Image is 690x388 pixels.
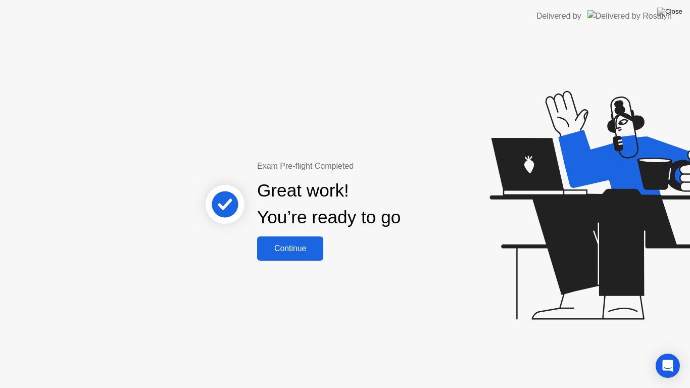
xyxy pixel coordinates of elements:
[260,244,320,253] div: Continue
[257,160,466,172] div: Exam Pre-flight Completed
[587,10,672,22] img: Delivered by Rosalyn
[257,177,401,231] div: Great work! You’re ready to go
[657,8,682,16] img: Close
[656,354,680,378] div: Open Intercom Messenger
[536,10,581,22] div: Delivered by
[257,236,323,261] button: Continue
